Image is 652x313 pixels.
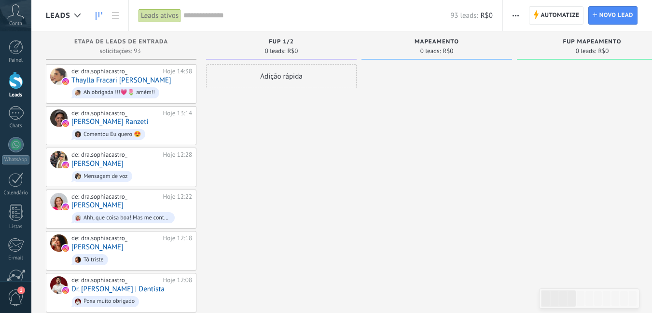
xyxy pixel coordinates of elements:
div: Calendário [2,190,30,196]
span: FUP 1/2 [269,39,293,45]
div: Hoje 12:08 [163,276,192,284]
a: Novo lead [588,6,638,25]
div: Hoje 12:28 [163,151,192,159]
div: Tô triste [83,257,104,263]
span: R$0 [287,48,298,54]
div: Hoje 14:38 [163,68,192,75]
span: solicitações: 93 [99,48,140,54]
div: Chats [2,123,30,129]
a: Automatize [529,6,583,25]
div: Mariana Arruda [50,234,68,252]
div: Painel [2,57,30,64]
img: instagram.svg [62,120,69,127]
a: [PERSON_NAME] [71,160,124,168]
img: instagram.svg [62,245,69,252]
div: Listas [2,224,30,230]
a: [PERSON_NAME] [71,201,124,209]
div: Hoje 12:22 [163,193,192,201]
div: Hoje 13:14 [163,109,192,117]
div: de: dra.sophiacastro_ [71,68,160,75]
span: Novo lead [599,7,633,24]
span: Etapa de leads de entrada [74,39,168,45]
span: 1 [17,286,25,294]
span: MAPEAMENTO [415,39,459,45]
a: Thaylla Fracari [PERSON_NAME] [71,76,171,84]
div: Thaylla Fracari Cancella Alves [50,68,68,85]
div: Adição rápida [206,64,357,88]
div: Ahh, que coisa boa! Mas me conta: Tem algo que anda te incomodando? Algo no rosto,papada, contorn... [83,215,170,221]
div: Etapa de leads de entrada [51,39,192,47]
span: 93 leads: [450,11,478,20]
span: R$0 [481,11,493,20]
div: Leads [2,92,30,98]
span: R$0 [443,48,453,54]
span: FUP MAPEAMENTO [563,39,622,45]
div: FUP 1/2 [211,39,352,47]
img: instagram.svg [62,78,69,85]
div: Ah obrigada !!!💗🌷 amém!! [83,89,155,96]
div: MAPEAMENTO [366,39,507,47]
span: 0 leads: [576,48,597,54]
div: Alessandra Alcântara Ranzeti [50,109,68,127]
div: Poxa muito obrigado [83,298,135,305]
div: de: dra.sophiacastro_ [71,151,160,159]
div: Comentou Eu quero 😍 [83,131,141,138]
div: Cruz Fabiane [50,151,68,168]
span: 0 leads: [265,48,286,54]
div: de: dra.sophiacastro_ [71,276,160,284]
a: Dr. [PERSON_NAME] | Dentista [71,285,165,293]
span: 0 leads: [420,48,441,54]
div: Dr. Eduardo Souza | Dentista [50,276,68,294]
div: Leads ativos [139,9,181,23]
div: de: dra.sophiacastro_ [71,234,160,242]
div: WhatsApp [2,155,29,164]
div: E-mail [2,255,30,261]
img: instagram.svg [62,287,69,294]
img: instagram.svg [62,162,69,168]
span: Automatize [541,7,579,24]
a: [PERSON_NAME] Ranzeti [71,118,148,126]
a: [PERSON_NAME] [71,243,124,251]
span: Leads [46,11,70,20]
div: de: dra.sophiacastro_ [71,193,160,201]
span: R$0 [598,48,609,54]
div: Mensagem de voz [83,173,128,180]
div: Hoje 12:18 [163,234,192,242]
span: Conta [9,21,22,27]
div: Ana Paula Custódio [50,193,68,210]
div: de: dra.sophiacastro_ [71,109,160,117]
img: instagram.svg [62,204,69,210]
